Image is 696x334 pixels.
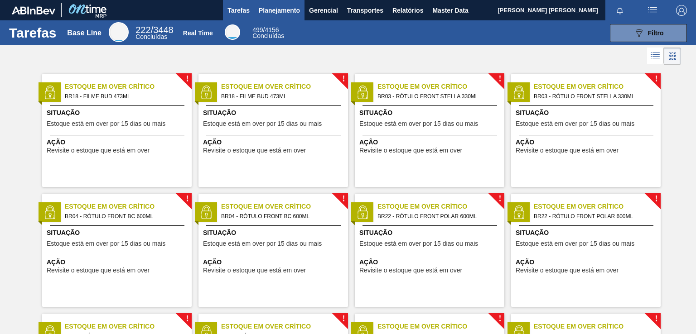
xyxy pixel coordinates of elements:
span: Filtro [648,29,664,37]
span: Situação [516,228,658,238]
span: Revisite o estoque que está em over [47,267,150,274]
span: Planejamento [259,5,300,16]
span: / 3448 [135,25,173,35]
span: Revisite o estoque que está em over [359,267,462,274]
img: status [43,86,57,99]
span: Estoque em Over Crítico [377,82,504,91]
span: Estoque em Over Crítico [534,82,661,91]
span: Ação [516,258,658,267]
span: ! [498,196,501,202]
span: Situação [516,108,658,118]
img: status [512,205,526,219]
h1: Tarefas [9,28,57,38]
span: Estoque em Over Crítico [377,202,504,211]
span: Revisite o estoque que está em over [359,147,462,154]
span: Revisite o estoque que está em over [47,147,150,154]
span: Estoque em Over Crítico [65,322,192,331]
div: Base Line [109,22,129,42]
span: Master Data [432,5,468,16]
span: BR22 - RÓTULO FRONT POLAR 600ML [534,211,653,221]
div: Real Time [252,27,284,39]
span: Revisite o estoque que está em over [516,147,619,154]
img: userActions [647,5,658,16]
img: status [356,205,369,219]
img: status [512,86,526,99]
span: Ação [203,138,346,147]
span: Estoque está em over por 15 dias ou mais [516,240,634,247]
span: Situação [47,108,189,118]
span: Estoque está em over por 15 dias ou mais [359,240,478,247]
span: Estoque está em over por 15 dias ou mais [203,240,322,247]
span: ! [186,196,188,202]
span: Ação [359,258,502,267]
span: ! [655,196,657,202]
span: Situação [203,228,346,238]
span: ! [342,196,345,202]
span: BR18 - FILME BUD 473ML [65,91,184,101]
span: Estoque em Over Crítico [65,82,192,91]
span: Estoque em Over Crítico [377,322,504,331]
span: Situação [359,108,502,118]
span: BR18 - FILME BUD 473ML [221,91,341,101]
span: BR22 - RÓTULO FRONT POLAR 600ML [377,211,497,221]
span: Ação [359,138,502,147]
span: Ação [47,138,189,147]
span: Revisite o estoque que está em over [203,267,306,274]
span: BR04 - RÓTULO FRONT BC 600ML [65,211,184,221]
div: Visão em Cards [664,48,681,65]
span: Estoque em Over Crítico [534,202,661,211]
div: Real Time [183,29,213,37]
span: ! [498,315,501,322]
span: Concluídas [135,33,167,40]
span: Estoque está em over por 15 dias ou mais [516,120,634,127]
span: Estoque está em over por 15 dias ou mais [47,240,165,247]
span: BR04 - RÓTULO FRONT BC 600ML [221,211,341,221]
div: Real Time [225,24,240,40]
span: ! [498,76,501,82]
span: ! [186,76,188,82]
span: Estoque em Over Crítico [65,202,192,211]
span: ! [186,315,188,322]
span: BR03 - RÓTULO FRONT STELLA 330ML [534,91,653,101]
img: status [43,205,57,219]
button: Notificações [605,4,634,17]
span: Ação [47,258,189,267]
span: Estoque em Over Crítico [534,322,661,331]
span: Concluídas [252,32,284,39]
span: 499 [252,26,263,33]
button: Filtro [610,24,687,42]
div: Visão em Lista [647,48,664,65]
img: Logout [676,5,687,16]
span: Estoque está em over por 15 dias ou mais [359,120,478,127]
span: Transportes [347,5,383,16]
span: Estoque está em over por 15 dias ou mais [47,120,165,127]
span: ! [342,315,345,322]
span: Estoque em Over Crítico [221,82,348,91]
span: Situação [203,108,346,118]
span: Revisite o estoque que está em over [203,147,306,154]
div: Base Line [67,29,101,37]
span: Gerencial [309,5,338,16]
span: Estoque está em over por 15 dias ou mais [203,120,322,127]
span: BR03 - RÓTULO FRONT STELLA 330ML [377,91,497,101]
span: / 4156 [252,26,279,33]
span: Tarefas [227,5,250,16]
span: Situação [359,228,502,238]
span: ! [655,315,657,322]
span: Estoque em Over Crítico [221,202,348,211]
img: status [356,86,369,99]
span: Ação [516,138,658,147]
span: ! [342,76,345,82]
span: Situação [47,228,189,238]
img: status [199,205,213,219]
span: ! [655,76,657,82]
img: TNhmsLtSVTkK8tSr43FrP2fwEKptu5GPRR3wAAAABJRU5ErkJggg== [12,6,55,14]
span: Revisite o estoque que está em over [516,267,619,274]
img: status [199,86,213,99]
span: Relatórios [392,5,423,16]
span: 222 [135,25,150,35]
span: Estoque em Over Crítico [221,322,348,331]
span: Ação [203,258,346,267]
div: Base Line [135,26,173,40]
